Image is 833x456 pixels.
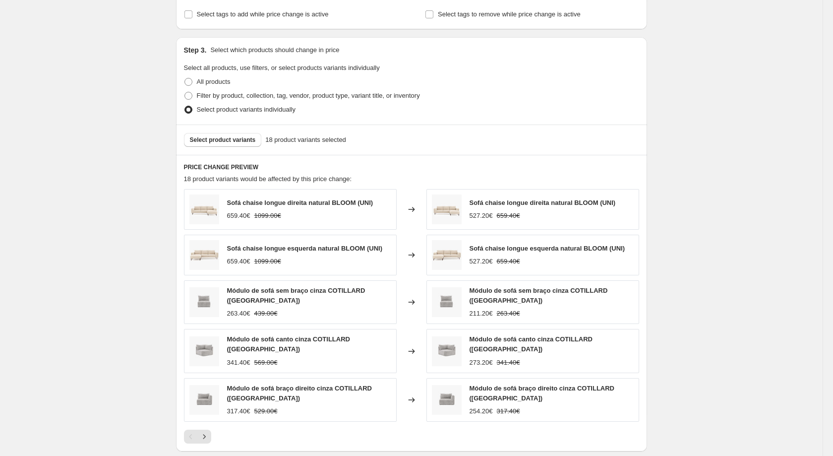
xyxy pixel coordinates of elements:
[254,406,278,416] strike: 529.00€
[470,406,493,416] div: 254.20€
[197,92,420,99] span: Filter by product, collection, tag, vendor, product type, variant title, or inventory
[227,211,250,221] div: 659.40€
[497,211,520,221] strike: 659.40€
[227,287,365,304] span: Módulo de sofá sem braço cinza COTILLARD ([GEOGRAPHIC_DATA])
[497,257,520,266] strike: 659.40€
[197,78,231,85] span: All products
[432,385,462,415] img: 144689645_1_1_80x.jpg
[470,385,615,402] span: Módulo de sofá braço direito cinza COTILLARD ([GEOGRAPHIC_DATA])
[184,163,639,171] h6: PRICE CHANGE PREVIEW
[254,358,278,368] strike: 569.00€
[189,240,219,270] img: 144686174_1_80x.jpg
[497,358,520,368] strike: 341.40€
[190,136,256,144] span: Select product variants
[184,133,262,147] button: Select product variants
[497,406,520,416] strike: 317.40€
[432,336,462,366] img: 144689647_1_1_80x.jpg
[210,45,339,55] p: Select which products should change in price
[197,430,211,444] button: Next
[227,358,250,368] div: 341.40€
[470,245,625,252] span: Sofá chaise longue esquerda natural BLOOM (UNI)
[184,64,380,71] span: Select all products, use filters, or select products variants individually
[184,45,207,55] h2: Step 3.
[184,175,352,183] span: 18 product variants would be affected by this price change:
[197,106,296,113] span: Select product variants individually
[254,257,281,266] strike: 1099.00€
[227,385,372,402] span: Módulo de sofá braço direito cinza COTILLARD ([GEOGRAPHIC_DATA])
[184,430,211,444] nav: Pagination
[227,309,250,319] div: 263.40€
[470,309,493,319] div: 211.20€
[189,287,219,317] img: 144689644_1_1_80x.jpg
[227,245,383,252] span: Sofá chaise longue esquerda natural BLOOM (UNI)
[197,10,329,18] span: Select tags to add while price change is active
[189,336,219,366] img: 144689647_1_1_80x.jpg
[470,358,493,368] div: 273.20€
[432,287,462,317] img: 144689644_1_1_80x.jpg
[227,257,250,266] div: 659.40€
[254,309,278,319] strike: 439.00€
[438,10,581,18] span: Select tags to remove while price change is active
[254,211,281,221] strike: 1099.00€
[265,135,346,145] span: 18 product variants selected
[432,195,462,224] img: 144686173_1_80x.jpg
[470,287,608,304] span: Módulo de sofá sem braço cinza COTILLARD ([GEOGRAPHIC_DATA])
[227,335,350,353] span: Módulo de sofá canto cinza COTILLARD ([GEOGRAPHIC_DATA])
[432,240,462,270] img: 144686174_1_80x.jpg
[189,385,219,415] img: 144689645_1_1_80x.jpg
[470,211,493,221] div: 527.20€
[497,309,520,319] strike: 263.40€
[470,335,593,353] span: Módulo de sofá canto cinza COTILLARD ([GEOGRAPHIC_DATA])
[470,257,493,266] div: 527.20€
[189,195,219,224] img: 144686173_1_80x.jpg
[470,199,616,206] span: Sofá chaise longue direita natural BLOOM (UNI)
[227,406,250,416] div: 317.40€
[227,199,373,206] span: Sofá chaise longue direita natural BLOOM (UNI)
